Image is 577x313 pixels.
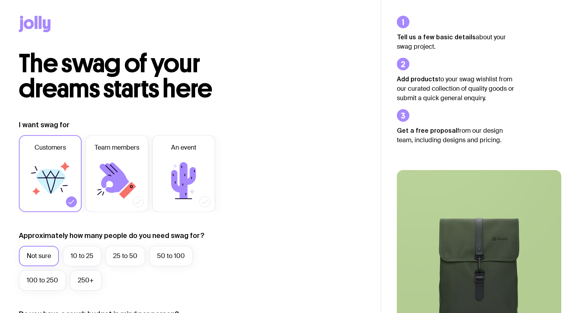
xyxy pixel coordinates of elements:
[397,74,515,103] p: to your swag wishlist from our curated collection of quality goods or submit a quick general enqu...
[63,246,101,266] label: 10 to 25
[70,270,102,291] label: 250+
[19,48,212,104] span: The swag of your dreams starts here
[19,120,69,130] label: I want swag for
[35,143,66,152] span: Customers
[171,143,196,152] span: An event
[397,75,438,82] strong: Add products
[397,33,476,40] strong: Tell us a few basic details
[105,246,145,266] label: 25 to 50
[397,127,457,134] strong: Get a free proposal
[19,246,59,266] label: Not sure
[149,246,193,266] label: 50 to 100
[95,143,139,152] span: Team members
[19,231,205,240] label: Approximately how many people do you need swag for?
[397,126,515,145] p: from our design team, including designs and pricing.
[397,32,515,51] p: about your swag project.
[19,270,66,291] label: 100 to 250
